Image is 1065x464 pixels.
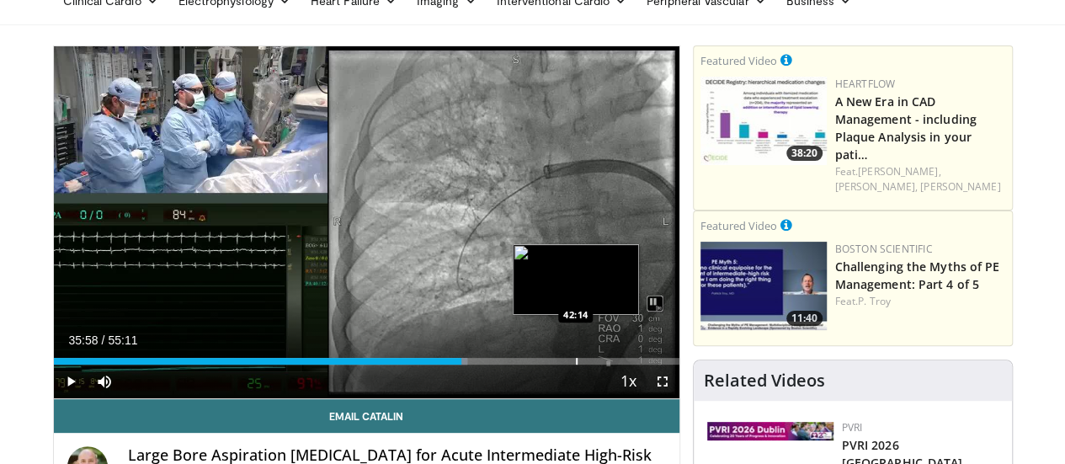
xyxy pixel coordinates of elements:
a: A New Era in CAD Management - including Plaque Analysis in your pati… [835,93,977,163]
a: [PERSON_NAME], [858,164,940,179]
a: 38:20 [700,77,827,165]
div: Progress Bar [54,358,679,365]
span: / [102,333,105,347]
span: 38:20 [786,146,823,161]
small: Featured Video [700,218,777,233]
span: 11:40 [786,311,823,326]
button: Mute [88,365,121,398]
a: [PERSON_NAME], [835,179,918,194]
span: 55:11 [108,333,137,347]
button: Playback Rate [612,365,646,398]
img: d5b042fb-44bd-4213-87e0-b0808e5010e8.150x105_q85_crop-smart_upscale.jpg [700,242,827,330]
h4: Related Videos [704,371,825,391]
div: Feat. [835,164,1005,195]
button: Fullscreen [646,365,679,398]
a: Heartflow [835,77,896,91]
a: P. Troy [858,294,891,308]
small: Featured Video [700,53,777,68]
div: Feat. [835,294,1005,309]
a: Email Catalin [54,399,679,433]
video-js: Video Player [54,46,679,399]
a: 11:40 [700,242,827,330]
a: Challenging the Myths of PE Management: Part 4 of 5 [835,259,1000,292]
button: Play [54,365,88,398]
a: Boston Scientific [835,242,933,256]
span: 35:58 [69,333,99,347]
img: image.jpeg [513,244,639,315]
a: PVRI [842,420,863,435]
img: 738d0e2d-290f-4d89-8861-908fb8b721dc.150x105_q85_crop-smart_upscale.jpg [700,77,827,165]
img: 33783847-ac93-4ca7-89f8-ccbd48ec16ca.webp.150x105_q85_autocrop_double_scale_upscale_version-0.2.jpg [707,422,833,440]
a: [PERSON_NAME] [920,179,1000,194]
